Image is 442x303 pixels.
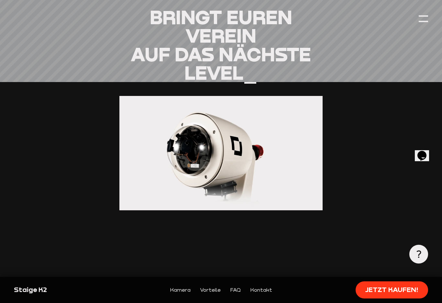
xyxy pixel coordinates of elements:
a: Kontakt [250,286,272,294]
iframe: chat widget [415,142,436,161]
span: Bringt euren Verein [150,5,292,47]
a: Vorteile [200,286,221,294]
div: Staige K2 [14,285,112,295]
a: Kamera [170,286,191,294]
span: auf das nächste Level_ [131,43,311,84]
a: Jetzt kaufen! [356,281,428,298]
a: FAQ [230,286,241,294]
